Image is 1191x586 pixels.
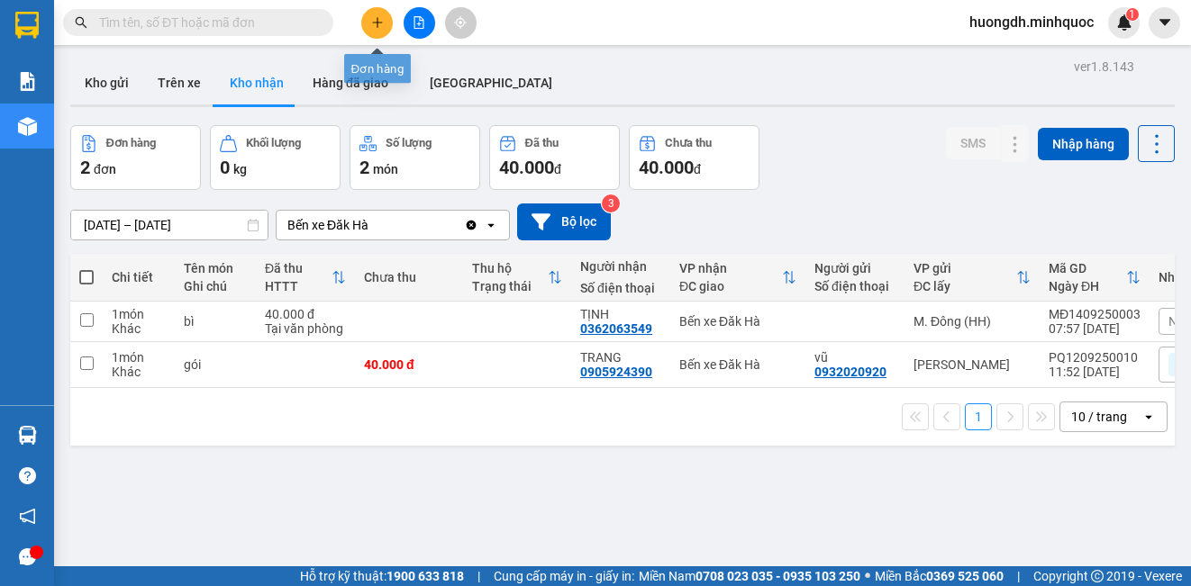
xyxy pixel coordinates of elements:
[265,307,346,321] div: 40.000 đ
[370,216,372,234] input: Selected Bến xe Đăk Hà.
[955,11,1108,33] span: huongdh.minhquoc
[112,321,166,336] div: Khác
[246,137,301,149] div: Khối lượng
[265,279,332,293] div: HTTT
[256,254,355,302] th: Toggle SortBy
[875,566,1004,586] span: Miền Bắc
[926,569,1004,583] strong: 0369 525 060
[580,259,661,274] div: Người nhận
[814,279,896,293] div: Số điện thoại
[80,157,90,178] span: 2
[15,12,39,39] img: logo-vxr
[1038,128,1129,160] button: Nhập hàng
[386,569,464,583] strong: 1900 633 818
[1071,408,1127,426] div: 10 / trang
[1040,254,1150,302] th: Toggle SortBy
[602,194,620,212] sup: 3
[445,7,477,39] button: aim
[454,16,467,29] span: aim
[1141,410,1156,424] svg: open
[233,162,247,176] span: kg
[413,16,425,29] span: file-add
[489,125,620,190] button: Đã thu40.000đ
[464,218,478,232] svg: Clear value
[629,125,759,190] button: Chưa thu40.000đ
[525,137,559,149] div: Đã thu
[472,261,548,275] div: Thu hộ
[679,314,796,329] div: Bến xe Đăk Hà
[1017,566,1020,586] span: |
[298,61,403,104] button: Hàng đã giao
[112,350,166,365] div: 1 món
[639,566,860,586] span: Miền Nam
[696,569,860,583] strong: 0708 023 035 - 0935 103 250
[1049,279,1126,293] div: Ngày ĐH
[814,365,886,379] div: 0932020920
[361,7,393,39] button: plus
[143,61,215,104] button: Trên xe
[18,117,37,136] img: warehouse-icon
[914,279,1016,293] div: ĐC lấy
[1049,350,1141,365] div: PQ1209250010
[70,61,143,104] button: Kho gửi
[1116,14,1132,31] img: icon-new-feature
[639,157,694,178] span: 40.000
[1129,8,1135,21] span: 1
[184,357,247,372] div: gói
[1049,261,1126,275] div: Mã GD
[484,218,498,232] svg: open
[184,314,247,329] div: bì
[220,157,230,178] span: 0
[371,16,384,29] span: plus
[865,572,870,580] span: ⚪️
[184,279,247,293] div: Ghi chú
[580,281,661,295] div: Số điện thoại
[580,365,652,379] div: 0905924390
[265,261,332,275] div: Đã thu
[1049,307,1141,321] div: MĐ1409250003
[814,261,896,275] div: Người gửi
[1157,14,1173,31] span: caret-down
[679,279,782,293] div: ĐC giao
[1091,570,1104,582] span: copyright
[580,307,661,321] div: TỊNH
[580,350,661,365] div: TRANG
[472,279,548,293] div: Trạng thái
[210,125,341,190] button: Khối lượng0kg
[75,16,87,29] span: search
[70,125,201,190] button: Đơn hàng2đơn
[914,314,1031,329] div: M. Đông (HH)
[670,254,805,302] th: Toggle SortBy
[1149,7,1180,39] button: caret-down
[215,61,298,104] button: Kho nhận
[364,357,454,372] div: 40.000 đ
[554,162,561,176] span: đ
[300,566,464,586] span: Hỗ trợ kỹ thuật:
[350,125,480,190] button: Số lượng2món
[494,566,634,586] span: Cung cấp máy in - giấy in:
[946,127,1000,159] button: SMS
[112,365,166,379] div: Khác
[679,261,782,275] div: VP nhận
[19,467,36,484] span: question-circle
[359,157,369,178] span: 2
[499,157,554,178] span: 40.000
[1074,57,1134,77] div: ver 1.8.143
[265,321,346,336] div: Tại văn phòng
[71,211,268,239] input: Select a date range.
[112,307,166,321] div: 1 món
[287,216,368,234] div: Bến xe Đăk Hà
[965,403,992,430] button: 1
[364,270,454,284] div: Chưa thu
[18,426,37,445] img: warehouse-icon
[477,566,480,586] span: |
[386,137,432,149] div: Số lượng
[905,254,1040,302] th: Toggle SortBy
[517,203,611,240] button: Bộ lọc
[19,548,36,565] span: message
[99,13,312,32] input: Tìm tên, số ĐT hoặc mã đơn
[19,508,36,525] span: notification
[430,76,552,90] span: [GEOGRAPHIC_DATA]
[679,357,796,372] div: Bến xe Đăk Hà
[184,261,247,275] div: Tên món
